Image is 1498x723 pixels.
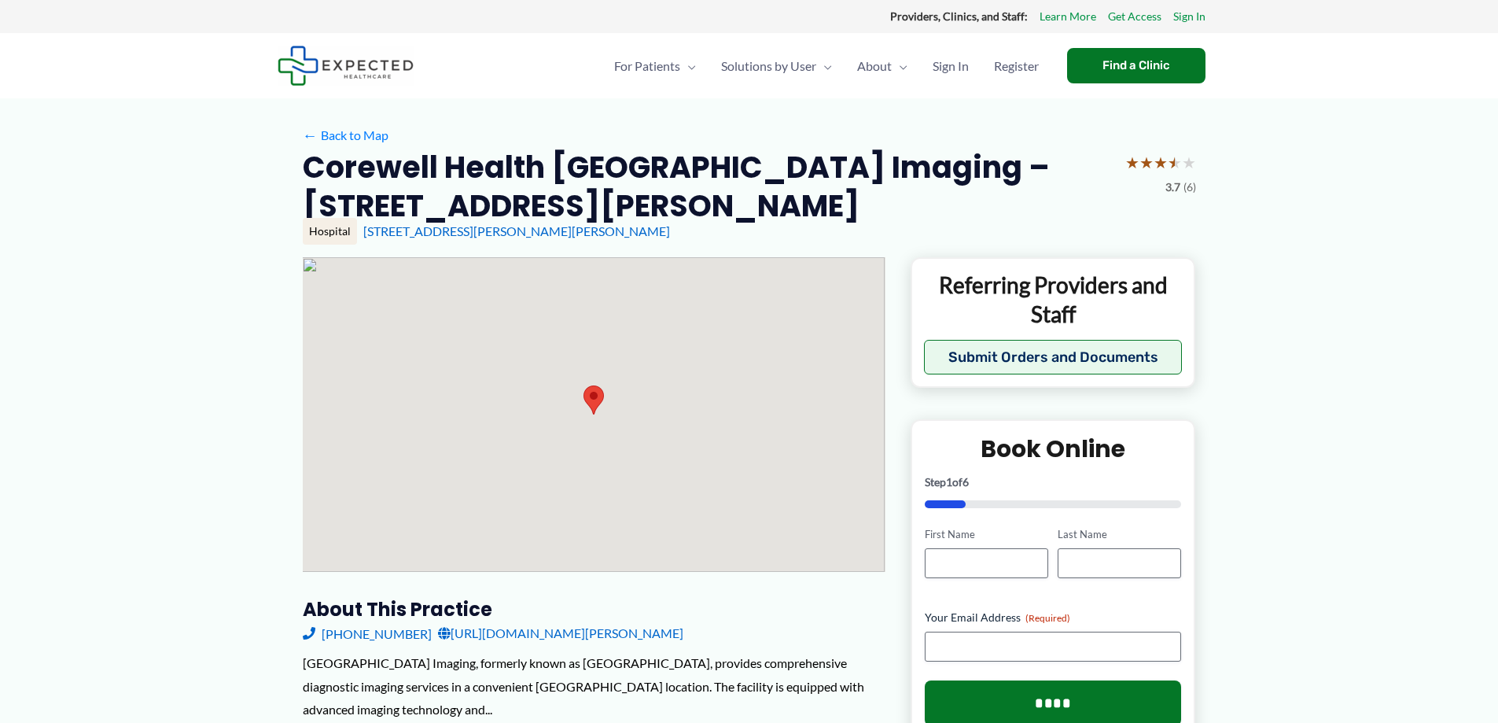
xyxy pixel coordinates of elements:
[962,475,969,489] span: 6
[925,433,1182,464] h2: Book Online
[924,340,1183,374] button: Submit Orders and Documents
[363,223,670,238] a: [STREET_ADDRESS][PERSON_NAME][PERSON_NAME]
[1173,6,1205,27] a: Sign In
[322,626,432,641] avayaelement: [PHONE_NUMBER]
[1183,177,1196,197] span: (6)
[1182,148,1196,177] span: ★
[994,39,1039,94] span: Register
[1125,148,1139,177] span: ★
[303,124,388,147] a: ←Back to Map
[303,597,885,622] h3: About this practice
[1040,6,1096,27] a: Learn More
[933,39,969,94] span: Sign In
[890,9,1028,23] strong: Providers, Clinics, and Staff:
[303,622,432,645] a: [PHONE_NUMBER]
[1025,612,1070,624] span: (Required)
[438,622,683,645] a: [URL][DOMAIN_NAME][PERSON_NAME]
[925,610,1182,625] label: Your Email Address
[1168,148,1182,177] span: ★
[845,39,920,94] a: AboutMenu Toggle
[1165,177,1180,197] span: 3.7
[303,218,357,245] div: Hospital
[1067,48,1205,83] a: Find a Clinic
[857,39,892,94] span: About
[1154,148,1168,177] span: ★
[981,39,1051,94] a: Register
[303,148,1113,226] h2: Corewell Health [GEOGRAPHIC_DATA] Imaging – [STREET_ADDRESS][PERSON_NAME]
[278,46,414,86] img: Expected Healthcare Logo - side, dark font, small
[924,271,1183,328] p: Referring Providers and Staff
[303,651,885,721] div: [GEOGRAPHIC_DATA] Imaging, formerly known as [GEOGRAPHIC_DATA], provides comprehensive diagnostic...
[925,477,1182,488] p: Step of
[614,39,680,94] span: For Patients
[892,39,907,94] span: Menu Toggle
[721,39,816,94] span: Solutions by User
[709,39,845,94] a: Solutions by UserMenu Toggle
[602,39,1051,94] nav: Primary Site Navigation
[1058,527,1181,542] label: Last Name
[816,39,832,94] span: Menu Toggle
[602,39,709,94] a: For PatientsMenu Toggle
[920,39,981,94] a: Sign In
[680,39,696,94] span: Menu Toggle
[1139,148,1154,177] span: ★
[925,527,1048,542] label: First Name
[303,127,318,142] span: ←
[1108,6,1161,27] a: Get Access
[946,475,952,489] span: 1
